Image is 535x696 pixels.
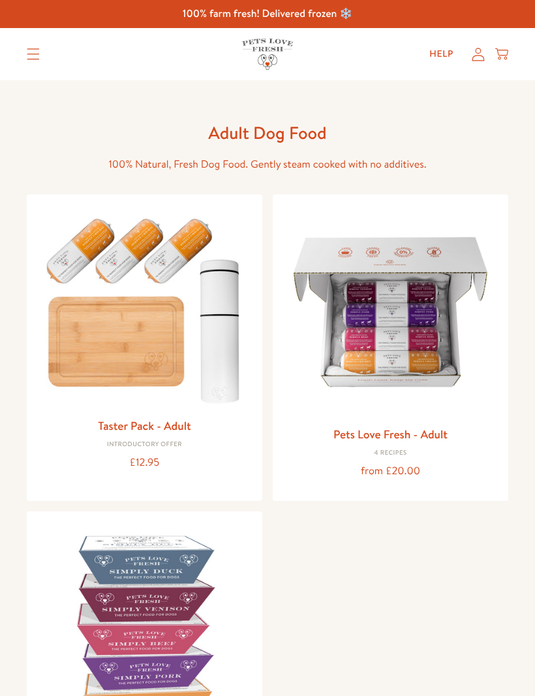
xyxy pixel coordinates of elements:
div: from £20.00 [283,462,498,480]
img: Taster Pack - Adult [37,205,252,411]
summary: Translation missing: en.sections.header.menu [16,38,50,70]
a: Help [419,41,464,67]
span: 100% Natural, Fresh Dog Food. Gently steam cooked with no additives. [108,157,426,172]
a: Taster Pack - Adult [98,417,191,434]
h1: Adult Dog Food [59,122,476,144]
div: £12.95 [37,454,252,472]
img: Pets Love Fresh - Adult [283,205,498,419]
div: 4 Recipes [283,449,498,457]
img: Pets Love Fresh [242,38,293,69]
div: Introductory Offer [37,441,252,449]
a: Pets Love Fresh - Adult [333,426,448,442]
